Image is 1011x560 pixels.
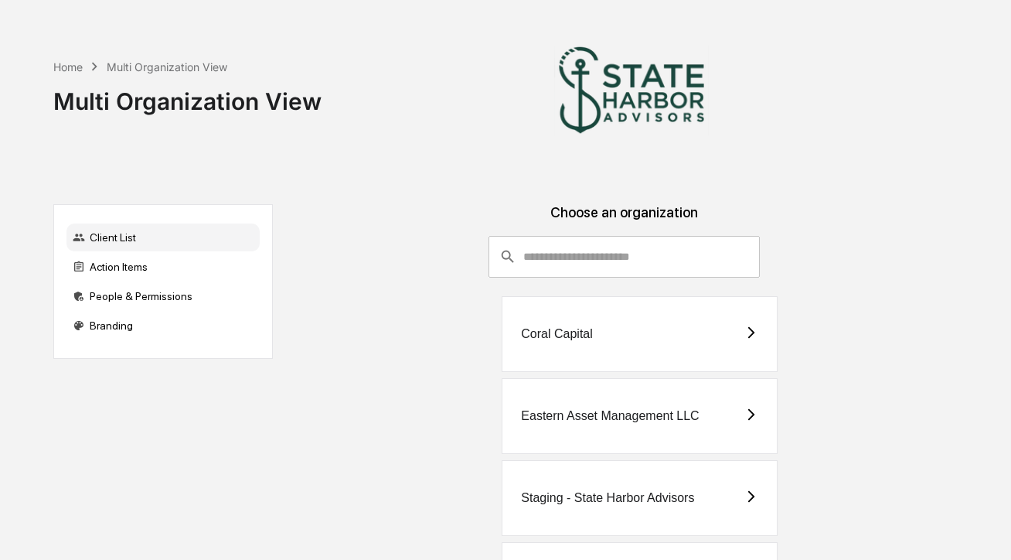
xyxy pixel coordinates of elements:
[66,312,260,340] div: Branding
[66,282,260,310] div: People & Permissions
[521,491,694,505] div: Staging - State Harbor Advisors
[107,60,227,73] div: Multi Organization View
[53,60,83,73] div: Home
[962,509,1003,551] iframe: Open customer support
[53,75,322,115] div: Multi Organization View
[554,12,709,167] img: State Harbor Advisors
[521,327,592,341] div: Coral Capital
[66,253,260,281] div: Action Items
[488,236,760,278] div: consultant-dashboard__filter-organizations-search-bar
[66,224,260,251] div: Client List
[285,204,963,236] div: Choose an organization
[521,409,699,423] div: Eastern Asset Management LLC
